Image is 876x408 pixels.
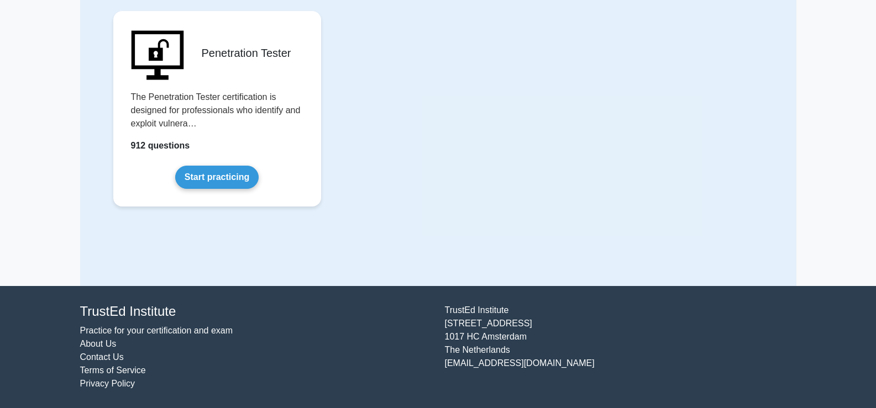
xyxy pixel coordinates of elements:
[438,304,803,390] div: TrustEd Institute [STREET_ADDRESS] 1017 HC Amsterdam The Netherlands [EMAIL_ADDRESS][DOMAIN_NAME]
[175,166,259,189] a: Start practicing
[80,339,117,348] a: About Us
[80,365,146,375] a: Terms of Service
[80,379,135,388] a: Privacy Policy
[80,352,124,362] a: Contact Us
[80,304,432,320] h4: TrustEd Institute
[80,326,233,335] a: Practice for your certification and exam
